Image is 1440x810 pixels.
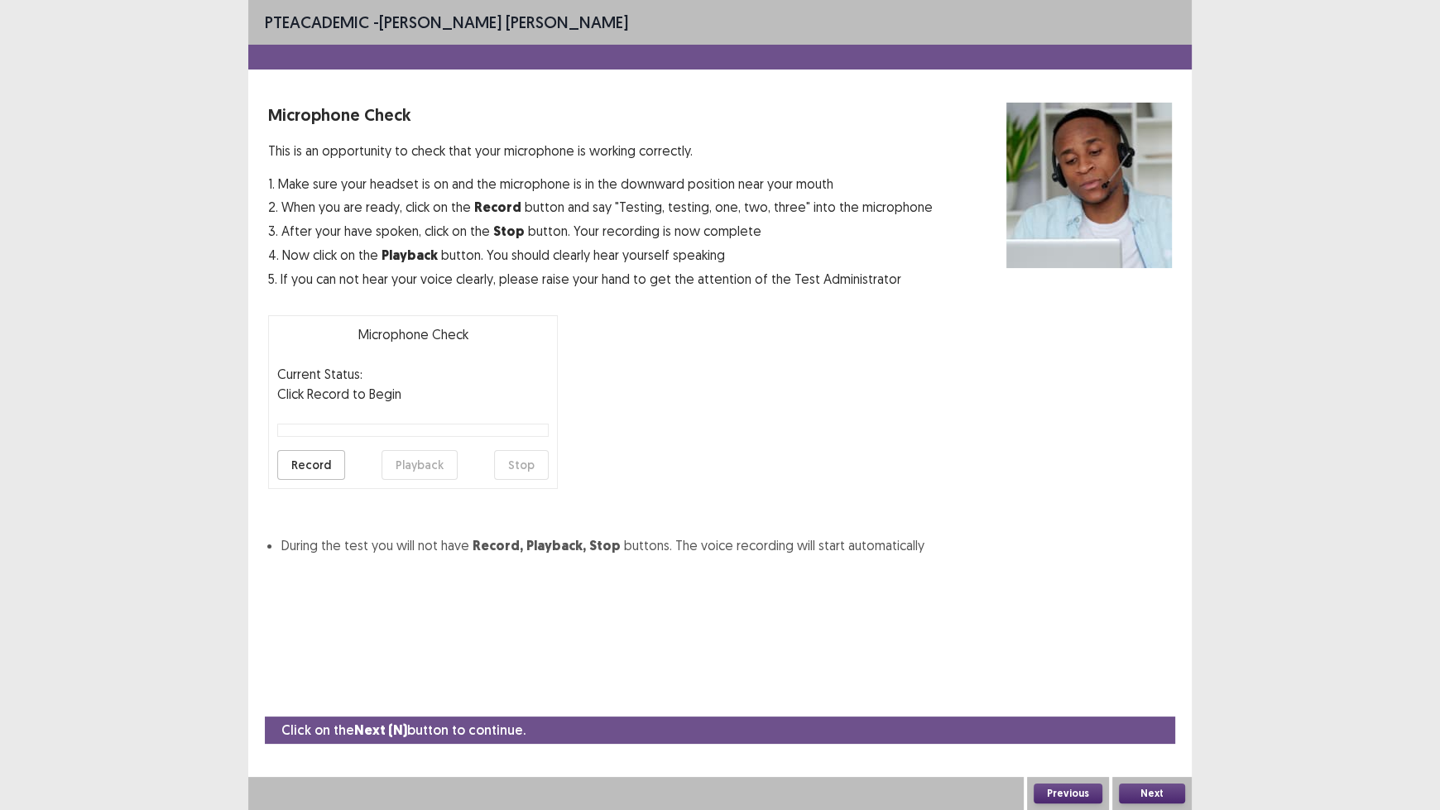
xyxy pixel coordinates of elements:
li: During the test you will not have buttons. The voice recording will start automatically [281,535,1172,556]
strong: Playback [382,247,438,264]
button: Stop [494,450,549,480]
p: 1. Make sure your headset is on and the microphone is in the downward position near your mouth [268,174,933,194]
p: 4. Now click on the button. You should clearly hear yourself speaking [268,245,933,266]
p: 2. When you are ready, click on the button and say "Testing, testing, one, two, three" into the m... [268,197,933,218]
p: Microphone Check [277,324,549,344]
p: Click Record to Begin [277,384,549,404]
button: Record [277,450,345,480]
strong: Stop [589,537,621,554]
strong: Record, [473,537,523,554]
strong: Next (N) [354,721,407,739]
button: Playback [382,450,458,480]
p: Current Status: [277,364,362,384]
strong: Stop [493,223,525,240]
p: Click on the button to continue. [281,720,526,741]
p: This is an opportunity to check that your microphone is working correctly. [268,141,933,161]
p: Microphone Check [268,103,933,127]
strong: Playback, [526,537,586,554]
span: PTE academic [265,12,369,32]
p: 5. If you can not hear your voice clearly, please raise your hand to get the attention of the Tes... [268,269,933,289]
strong: Record [474,199,521,216]
img: microphone check [1006,103,1172,268]
button: Next [1119,784,1185,803]
p: 3. After your have spoken, click on the button. Your recording is now complete [268,221,933,242]
p: - [PERSON_NAME] [PERSON_NAME] [265,10,628,35]
button: Previous [1034,784,1102,803]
